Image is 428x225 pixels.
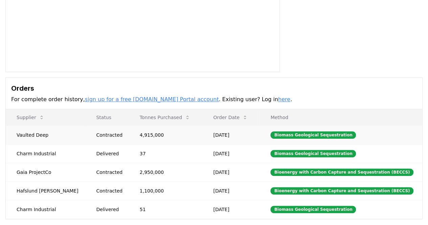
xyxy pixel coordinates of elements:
[278,96,290,103] a: here
[6,163,85,181] td: Gaia ProjectCo
[134,111,196,124] button: Tonnes Purchased
[96,206,123,213] div: Delivered
[202,181,260,200] td: [DATE]
[202,200,260,219] td: [DATE]
[202,163,260,181] td: [DATE]
[129,144,203,163] td: 37
[91,114,123,121] p: Status
[270,131,356,139] div: Biomass Geological Sequestration
[6,126,85,144] td: Vaulted Deep
[129,181,203,200] td: 1,100,000
[270,150,356,157] div: Biomass Geological Sequestration
[96,150,123,157] div: Delivered
[270,168,413,176] div: Bioenergy with Carbon Capture and Sequestration (BECCS)
[202,144,260,163] td: [DATE]
[85,96,219,103] a: sign up for a free [DOMAIN_NAME] Portal account
[129,126,203,144] td: 4,915,000
[129,163,203,181] td: 2,950,000
[6,181,85,200] td: Hafslund [PERSON_NAME]
[6,144,85,163] td: Charm Industrial
[202,126,260,144] td: [DATE]
[96,169,123,176] div: Contracted
[208,111,253,124] button: Order Date
[11,111,50,124] button: Supplier
[270,206,356,213] div: Biomass Geological Sequestration
[6,200,85,219] td: Charm Industrial
[129,200,203,219] td: 51
[265,114,417,121] p: Method
[270,187,413,195] div: Bioenergy with Carbon Capture and Sequestration (BECCS)
[96,132,123,138] div: Contracted
[11,83,417,93] h3: Orders
[11,95,417,104] p: For complete order history, . Existing user? Log in .
[96,187,123,194] div: Contracted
